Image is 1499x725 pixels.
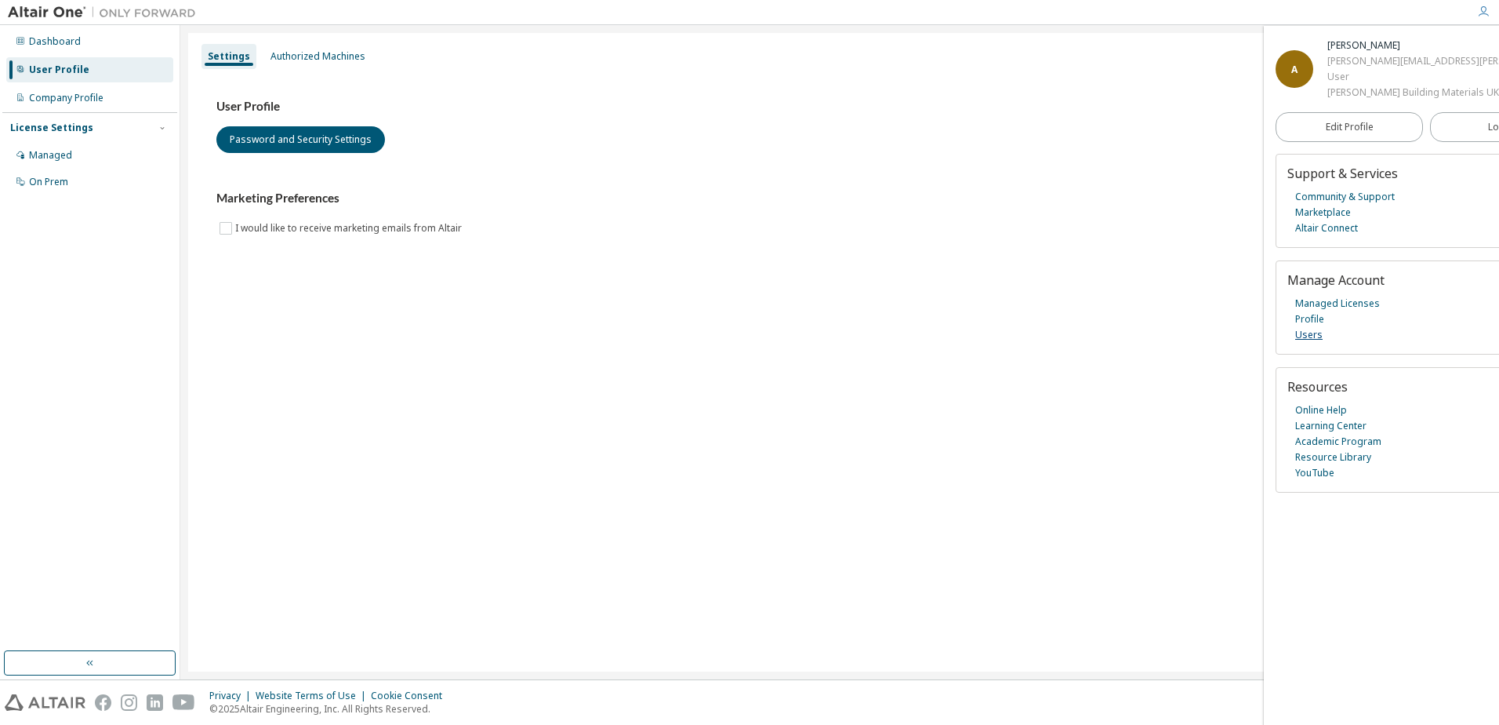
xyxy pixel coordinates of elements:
[29,176,68,188] div: On Prem
[1295,403,1347,418] a: Online Help
[235,219,465,238] label: I would like to receive marketing emails from Altair
[8,5,204,20] img: Altair One
[1295,296,1380,311] a: Managed Licenses
[216,99,1463,115] h3: User Profile
[10,122,93,134] div: License Settings
[371,690,452,702] div: Cookie Consent
[147,694,163,711] img: linkedin.svg
[29,149,72,162] div: Managed
[1295,327,1323,343] a: Users
[1295,450,1371,465] a: Resource Library
[216,191,1463,206] h3: Marketing Preferences
[29,64,89,76] div: User Profile
[209,690,256,702] div: Privacy
[1295,205,1351,220] a: Marketplace
[95,694,111,711] img: facebook.svg
[209,702,452,716] p: © 2025 Altair Engineering, Inc. All Rights Reserved.
[1287,165,1398,182] span: Support & Services
[29,35,81,48] div: Dashboard
[1276,112,1423,142] a: Edit Profile
[270,50,365,63] div: Authorized Machines
[1287,271,1385,289] span: Manage Account
[121,694,137,711] img: instagram.svg
[29,92,103,104] div: Company Profile
[1295,311,1324,327] a: Profile
[208,50,250,63] div: Settings
[5,694,85,711] img: altair_logo.svg
[1295,465,1334,481] a: YouTube
[1287,378,1348,395] span: Resources
[1291,63,1298,76] span: A
[1295,189,1395,205] a: Community & Support
[1295,418,1367,434] a: Learning Center
[256,690,371,702] div: Website Terms of Use
[1326,121,1374,133] span: Edit Profile
[216,126,385,153] button: Password and Security Settings
[1295,434,1381,450] a: Academic Program
[172,694,195,711] img: youtube.svg
[1295,220,1358,236] a: Altair Connect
